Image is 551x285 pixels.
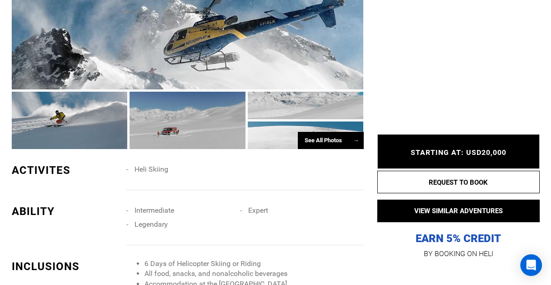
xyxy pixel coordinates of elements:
span: Expert [248,206,268,215]
span: → [353,137,359,144]
p: BY BOOKING ON HELI [377,248,540,260]
div: ACTIVITES [12,163,120,178]
button: VIEW SIMILAR ADVENTURES [377,200,540,222]
li: All food, snacks, and nonalcoholic beverages [144,269,363,279]
div: See All Photos [298,132,364,150]
span: Heli Skiing [134,165,168,173]
span: Legendary [134,220,168,229]
div: INCLUSIONS [12,259,120,274]
button: REQUEST TO BOOK [377,171,540,193]
span: Intermediate [134,206,174,215]
div: ABILITY [12,204,120,219]
span: STARTING AT: USD20,000 [411,149,506,157]
li: 6 Days of Helicopter Skiing or Riding [144,259,363,269]
p: EARN 5% CREDIT [377,141,540,246]
div: Open Intercom Messenger [520,254,542,276]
